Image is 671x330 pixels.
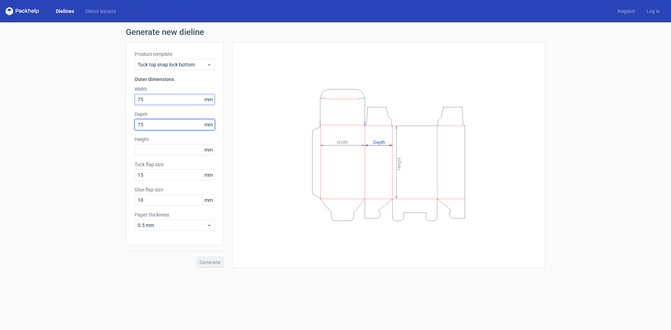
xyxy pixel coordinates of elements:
[396,157,402,170] tspan: Height
[135,136,215,143] label: Height
[50,8,80,15] a: Dielines
[612,8,641,15] a: Register
[135,161,215,168] label: Tuck flap size
[202,170,215,180] span: mm
[373,139,385,145] tspan: Depth
[202,94,215,105] span: mm
[126,28,545,36] h1: Generate new dieline
[138,222,207,229] span: 0.5 mm
[641,8,665,15] a: Log in
[135,76,215,83] h3: Outer dimensions
[138,61,207,68] span: Tuck top snap lock bottom
[135,51,215,58] label: Product template
[202,119,215,130] span: mm
[135,111,215,118] label: Depth
[135,211,215,218] label: Paper thickness
[337,139,348,145] tspan: Width
[202,145,215,155] span: mm
[80,8,122,15] a: Diecut layouts
[202,195,215,205] span: mm
[135,186,215,193] label: Glue flap size
[135,86,215,93] label: Width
